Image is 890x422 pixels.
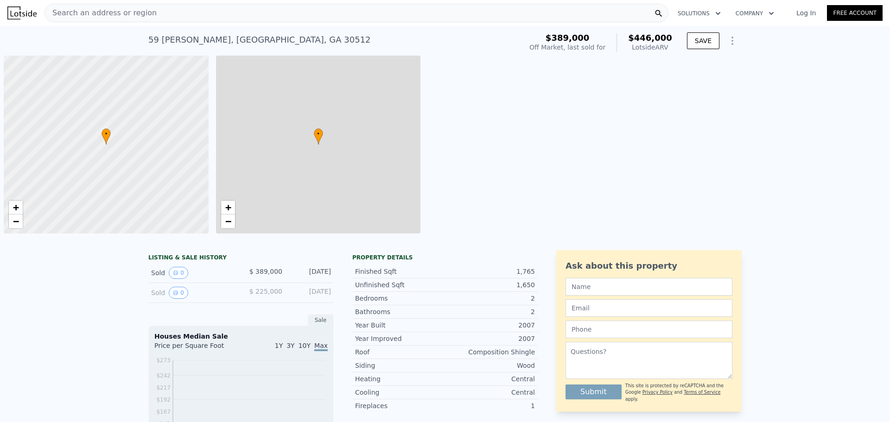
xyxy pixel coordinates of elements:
[156,384,171,391] tspan: $217
[625,383,732,403] div: This site is protected by reCAPTCHA and the Google and apply.
[566,259,732,272] div: Ask about this property
[785,8,827,18] a: Log In
[249,288,282,295] span: $ 225,000
[314,342,328,351] span: Max
[102,130,111,138] span: •
[148,254,334,263] div: LISTING & SALE HISTORY
[445,267,535,276] div: 1,765
[566,299,732,317] input: Email
[299,342,311,349] span: 10Y
[355,307,445,316] div: Bathrooms
[290,287,331,299] div: [DATE]
[445,347,535,357] div: Composition Shingle
[445,334,535,343] div: 2007
[13,215,19,227] span: −
[566,321,732,338] input: Phone
[221,214,235,228] a: Zoom out
[314,128,323,145] div: •
[275,342,283,349] span: 1Y
[156,372,171,379] tspan: $242
[529,43,605,52] div: Off Market, last sold for
[148,33,371,46] div: 59 [PERSON_NAME] , [GEOGRAPHIC_DATA] , GA 30512
[102,128,111,145] div: •
[546,33,590,43] span: $389,000
[445,374,535,384] div: Central
[566,278,732,296] input: Name
[445,321,535,330] div: 2007
[9,201,23,214] a: Zoom in
[249,268,282,275] span: $ 389,000
[154,332,328,341] div: Houses Median Sale
[308,314,334,326] div: Sale
[355,347,445,357] div: Roof
[169,287,188,299] button: View historical data
[169,267,188,279] button: View historical data
[151,287,234,299] div: Sold
[684,390,720,395] a: Terms of Service
[445,401,535,410] div: 1
[352,254,538,261] div: Property details
[445,388,535,397] div: Central
[154,341,241,356] div: Price per Square Foot
[156,409,171,415] tspan: $167
[286,342,294,349] span: 3Y
[642,390,673,395] a: Privacy Policy
[355,334,445,343] div: Year Improved
[628,33,672,43] span: $446,000
[314,130,323,138] span: •
[45,7,157,19] span: Search an address or region
[827,5,883,21] a: Free Account
[221,201,235,214] a: Zoom in
[355,280,445,290] div: Unfinished Sqft
[728,5,782,22] button: Company
[7,6,37,19] img: Lotside
[445,280,535,290] div: 1,650
[156,357,171,364] tspan: $273
[355,321,445,330] div: Year Built
[670,5,728,22] button: Solutions
[355,374,445,384] div: Heating
[290,267,331,279] div: [DATE]
[687,32,719,49] button: SAVE
[225,202,231,213] span: +
[13,202,19,213] span: +
[445,307,535,316] div: 2
[355,401,445,410] div: Fireplaces
[445,361,535,370] div: Wood
[445,294,535,303] div: 2
[355,267,445,276] div: Finished Sqft
[566,384,622,399] button: Submit
[628,43,672,52] div: Lotside ARV
[156,397,171,403] tspan: $192
[723,31,742,50] button: Show Options
[355,361,445,370] div: Siding
[355,294,445,303] div: Bedrooms
[9,214,23,228] a: Zoom out
[151,267,234,279] div: Sold
[225,215,231,227] span: −
[355,388,445,397] div: Cooling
